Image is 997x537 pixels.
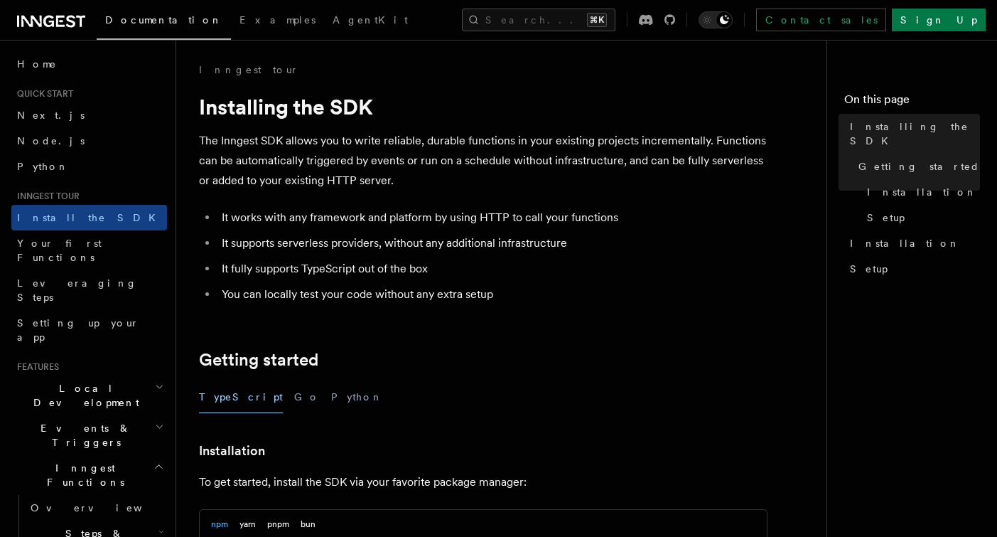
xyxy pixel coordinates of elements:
button: Events & Triggers [11,415,167,455]
li: You can locally test your code without any extra setup [217,285,767,304]
a: Leveraging Steps [11,270,167,310]
span: Setup [867,211,905,225]
p: The Inngest SDK allows you to write reliable, durable functions in your existing projects increme... [199,131,767,191]
a: Getting started [853,154,980,179]
a: Examples [231,4,324,38]
a: Install the SDK [11,205,167,230]
kbd: ⌘K [587,13,607,27]
a: Python [11,154,167,179]
a: Setup [844,256,980,282]
a: Installation [861,179,980,205]
span: Your first Functions [17,238,102,263]
span: Node.js [17,135,85,147]
span: Events & Triggers [11,421,155,450]
span: Local Development [11,381,155,410]
button: Local Development [11,376,167,415]
span: Next.js [17,110,85,121]
li: It fully supports TypeScript out of the box [217,259,767,279]
p: To get started, install the SDK via your favorite package manager: [199,472,767,492]
span: Features [11,361,59,373]
li: It supports serverless providers, without any additional infrastructure [217,233,767,253]
a: Contact sales [756,9,886,31]
span: Inngest Functions [11,461,153,489]
button: Python [331,381,383,413]
span: Leveraging Steps [17,277,137,303]
span: Documentation [105,14,222,26]
button: Search...⌘K [462,9,615,31]
a: Node.js [11,128,167,154]
span: Examples [239,14,316,26]
span: Python [17,161,69,172]
span: Quick start [11,88,73,100]
a: AgentKit [324,4,416,38]
a: Installing the SDK [844,114,980,154]
a: Your first Functions [11,230,167,270]
span: Inngest tour [11,191,80,202]
h1: Installing the SDK [199,94,767,119]
span: Install the SDK [17,212,164,223]
span: Installing the SDK [850,119,980,148]
a: Getting started [199,350,318,370]
a: Home [11,51,167,77]
li: It works with any framework and platform by using HTTP to call your functions [217,208,767,228]
button: Inngest Functions [11,455,167,495]
a: Installation [844,230,980,256]
h4: On this page [844,91,980,114]
span: Setting up your app [17,317,139,343]
a: Installation [199,441,265,461]
button: TypeScript [199,381,283,413]
a: Documentation [97,4,231,40]
a: Setup [861,205,980,230]
button: Toggle dark mode [699,11,733,28]
button: Go [294,381,320,413]
a: Sign Up [892,9,986,31]
a: Next.js [11,102,167,128]
a: Overview [25,495,167,521]
span: AgentKit [333,14,408,26]
span: Installation [867,185,977,199]
span: Overview [31,502,177,514]
span: Installation [850,236,960,250]
a: Setting up your app [11,310,167,350]
span: Home [17,57,57,71]
span: Setup [850,262,888,276]
a: Inngest tour [199,63,298,77]
span: Getting started [858,159,980,174]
